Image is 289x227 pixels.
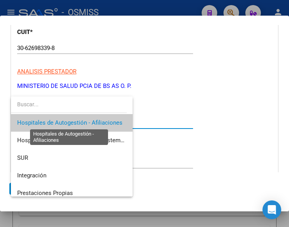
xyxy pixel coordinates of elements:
[17,189,73,197] span: Prestaciones Propias
[17,154,28,161] span: SUR
[11,96,127,113] input: dropdown search
[262,200,281,219] div: Open Intercom Messenger
[17,137,138,144] span: Hospitales - Facturas Débitadas Sistema viejo
[17,172,46,179] span: Integración
[17,119,122,126] span: Hospitales de Autogestión - Afiliaciones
